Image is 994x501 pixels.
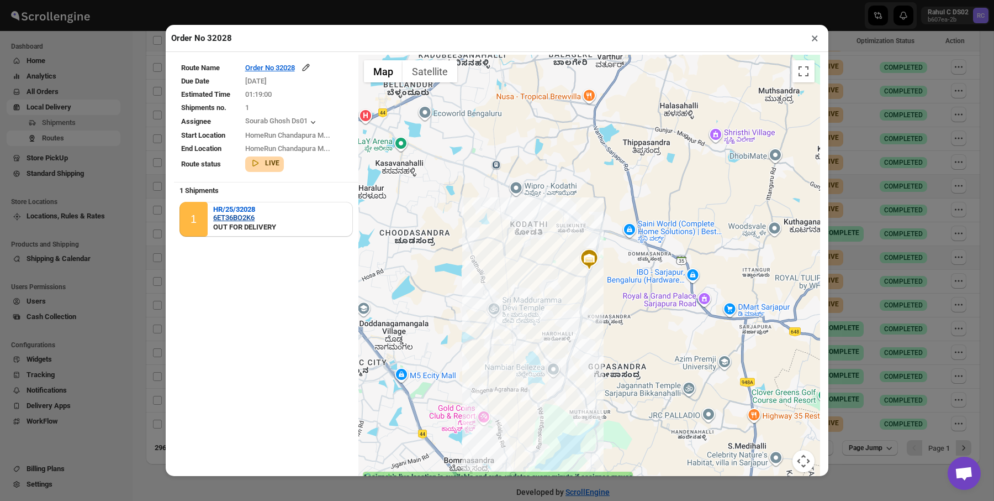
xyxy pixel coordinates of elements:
[403,60,457,82] button: Show satellite imagery
[181,64,220,72] span: Route Name
[361,471,398,486] a: Open this area in Google Maps (opens a new window)
[181,117,211,126] span: Assignee
[213,205,276,213] button: HR/25/32028
[181,77,209,85] span: Due Date
[245,143,352,154] div: HomeRun Chandapura M...
[245,62,311,73] button: Order No 32028
[807,30,823,46] button: ×
[181,103,226,112] span: Shipments no.
[191,213,197,226] div: 1
[213,222,276,233] div: OUT FOR DELIVERY
[181,131,225,139] span: Start Location
[245,117,319,128] button: Sourab Ghosh Ds01
[245,90,272,98] span: 01:19:00
[361,471,398,486] img: Google
[213,213,276,222] button: 6ET36BO2K6
[364,60,403,82] button: Show street map
[171,33,232,44] h2: Order No 32028
[213,205,255,213] b: HR/25/32028
[363,472,633,483] label: Assignee's live location is available and auto-updates every minute if assignee moves
[948,457,981,490] div: Open chat
[181,90,230,98] span: Estimated Time
[174,181,224,200] b: 1 Shipments
[792,450,815,472] button: Map camera controls
[245,103,249,112] span: 1
[245,77,267,85] span: [DATE]
[265,159,279,167] b: LIVE
[181,144,221,153] span: End Location
[245,130,352,141] div: HomeRun Chandapura M...
[792,60,815,82] button: Toggle fullscreen view
[250,158,279,169] button: LIVE
[181,160,221,168] span: Route status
